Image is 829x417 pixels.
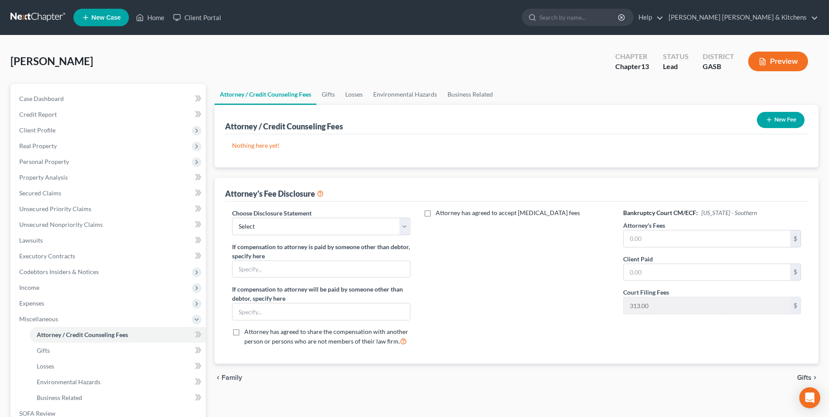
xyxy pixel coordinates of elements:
span: Credit Report [19,111,57,118]
span: Attorney has agreed to share the compensation with another person or persons who are not members ... [244,328,408,345]
input: Search by name... [539,9,619,25]
div: Lead [663,62,689,72]
input: 0.00 [624,264,790,281]
div: Status [663,52,689,62]
span: Expenses [19,299,44,307]
span: Family [222,374,242,381]
span: Executory Contracts [19,252,75,260]
input: Specify... [232,303,409,320]
a: Help [634,10,663,25]
a: Credit Report [12,107,206,122]
a: Home [132,10,169,25]
a: Losses [30,358,206,374]
p: Nothing here yet! [232,141,801,150]
span: Lawsuits [19,236,43,244]
div: District [703,52,734,62]
div: $ [790,264,801,281]
span: 13 [641,62,649,70]
input: Specify... [232,261,409,278]
span: Gifts [37,347,50,354]
span: Environmental Hazards [37,378,101,386]
label: If compensation to attorney will be paid by someone other than debtor, specify here [232,285,410,303]
div: $ [790,297,801,314]
div: Open Intercom Messenger [799,387,820,408]
label: Court Filing Fees [623,288,669,297]
a: Business Related [30,390,206,406]
span: Income [19,284,39,291]
label: Attorney's Fees [623,221,665,230]
a: Attorney / Credit Counseling Fees [215,84,316,105]
span: Real Property [19,142,57,149]
a: Gifts [316,84,340,105]
a: Gifts [30,343,206,358]
span: Losses [37,362,54,370]
span: [US_STATE] - Southern [701,209,757,216]
span: Gifts [797,374,812,381]
button: Preview [748,52,808,71]
div: Chapter [615,52,649,62]
div: Attorney's Fee Disclosure [225,188,324,199]
span: Business Related [37,394,82,401]
span: Personal Property [19,158,69,165]
a: Attorney / Credit Counseling Fees [30,327,206,343]
button: New Fee [757,112,805,128]
a: Business Related [442,84,498,105]
span: Client Profile [19,126,55,134]
span: Case Dashboard [19,95,64,102]
div: $ [790,230,801,247]
a: Unsecured Priority Claims [12,201,206,217]
span: Unsecured Priority Claims [19,205,91,212]
a: Secured Claims [12,185,206,201]
button: Gifts chevron_right [797,374,819,381]
span: Miscellaneous [19,315,58,323]
a: Environmental Hazards [30,374,206,390]
div: GASB [703,62,734,72]
a: Executory Contracts [12,248,206,264]
a: Property Analysis [12,170,206,185]
i: chevron_right [812,374,819,381]
span: Attorney has agreed to accept [MEDICAL_DATA] fees [436,209,580,216]
span: New Case [91,14,121,21]
a: Client Portal [169,10,225,25]
button: chevron_left Family [215,374,242,381]
label: If compensation to attorney is paid by someone other than debtor, specify here [232,242,410,261]
span: Secured Claims [19,189,61,197]
a: [PERSON_NAME] [PERSON_NAME] & Kitchens [664,10,818,25]
a: Lawsuits [12,233,206,248]
span: SOFA Review [19,410,55,417]
h6: Bankruptcy Court CM/ECF: [623,208,801,217]
span: Property Analysis [19,174,68,181]
input: 0.00 [624,297,790,314]
div: Attorney / Credit Counseling Fees [225,121,343,132]
a: Losses [340,84,368,105]
i: chevron_left [215,374,222,381]
span: Attorney / Credit Counseling Fees [37,331,128,338]
span: Codebtors Insiders & Notices [19,268,99,275]
a: Environmental Hazards [368,84,442,105]
span: [PERSON_NAME] [10,55,93,67]
input: 0.00 [624,230,790,247]
span: Unsecured Nonpriority Claims [19,221,103,228]
label: Choose Disclosure Statement [232,208,312,218]
a: Unsecured Nonpriority Claims [12,217,206,233]
a: Case Dashboard [12,91,206,107]
label: Client Paid [623,254,653,264]
div: Chapter [615,62,649,72]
